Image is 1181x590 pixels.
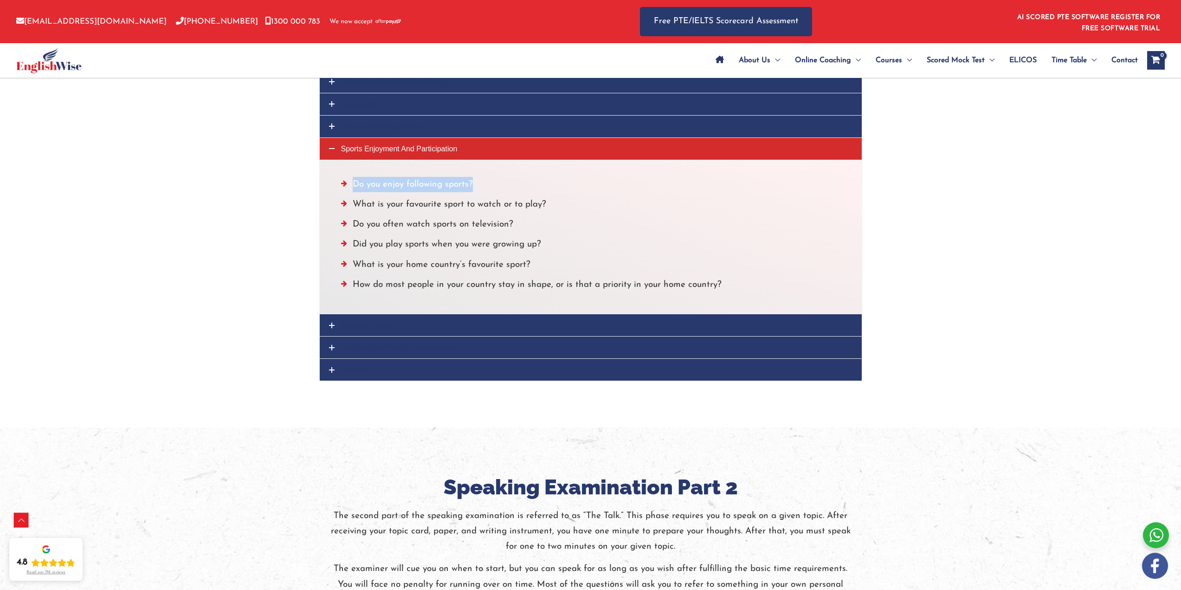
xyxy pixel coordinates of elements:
[1012,6,1165,37] aside: Header Widget 1
[1009,44,1037,77] span: ELICOS
[1142,553,1168,579] img: white-facebook.png
[375,19,401,24] img: Afterpay-Logo
[341,344,457,351] span: Personal And Public Transportation
[770,44,780,77] span: Menu Toggle
[341,197,840,217] li: What is your favourite sport to watch or to play?
[1087,44,1097,77] span: Menu Toggle
[341,123,423,130] span: Personal Reading Habits
[902,44,912,77] span: Menu Toggle
[320,314,862,336] a: Television Habits
[1052,44,1087,77] span: Time Table
[326,508,855,555] p: The second part of the speaking examination is referred to as “The Talk.” This phase requires you...
[341,177,840,197] li: Do you enjoy following sports?
[708,44,1138,77] nav: Site Navigation: Main Menu
[985,44,994,77] span: Menu Toggle
[341,277,840,297] li: How do most people in your country stay in shape, or is that a priority in your home country?
[1104,44,1138,77] a: Contact
[320,138,862,160] a: Sports Enjoyment And Participation
[851,44,861,77] span: Menu Toggle
[265,18,320,26] a: 1300 000 783
[320,93,862,115] a: Newspapers
[1111,44,1138,77] span: Contact
[341,100,382,108] span: Newspapers
[16,48,82,73] img: cropped-ew-logo
[320,359,862,381] a: Weather
[787,44,868,77] a: Online CoachingMenu Toggle
[341,366,369,374] span: Weather
[341,78,447,86] span: Neighbours And Neighbourhood
[326,474,855,501] h2: Speaking Examination Part 2
[876,44,902,77] span: Courses
[1147,51,1165,70] a: View Shopping Cart, empty
[26,570,65,575] div: Read our 718 reviews
[17,557,27,568] div: 4.8
[341,237,840,257] li: Did you play sports when you were growing up?
[731,44,787,77] a: About UsMenu Toggle
[329,17,373,26] span: We now accept
[1017,14,1161,32] a: AI SCORED PTE SOFTWARE REGISTER FOR FREE SOFTWARE TRIAL
[739,44,770,77] span: About Us
[1044,44,1104,77] a: Time TableMenu Toggle
[1002,44,1044,77] a: ELICOS
[927,44,985,77] span: Scored Mock Test
[341,321,397,329] span: Television Habits
[341,257,840,277] li: What is your home country’s favourite sport?
[16,18,167,26] a: [EMAIL_ADDRESS][DOMAIN_NAME]
[341,217,840,237] li: Do you often watch sports on television?
[640,7,812,36] a: Free PTE/IELTS Scorecard Assessment
[17,557,75,568] div: Rating: 4.8 out of 5
[176,18,258,26] a: [PHONE_NUMBER]
[320,337,862,358] a: Personal And Public Transportation
[919,44,1002,77] a: Scored Mock TestMenu Toggle
[868,44,919,77] a: CoursesMenu Toggle
[341,145,458,153] span: Sports Enjoyment And Participation
[320,116,862,137] a: Personal Reading Habits
[795,44,851,77] span: Online Coaching
[320,71,862,93] a: Neighbours And Neighbourhood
